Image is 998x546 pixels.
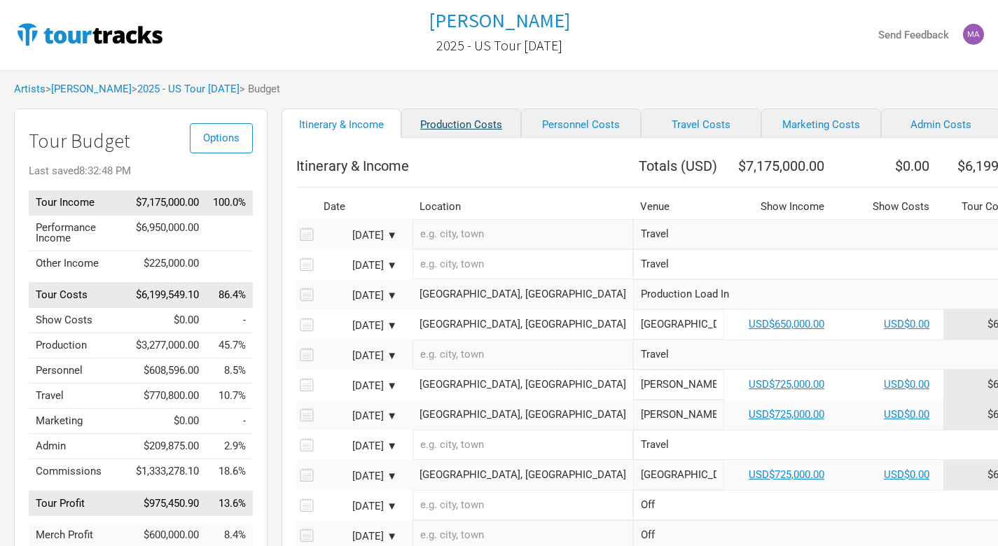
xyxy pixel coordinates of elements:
td: Personnel [29,358,129,384]
a: 2025 - US Tour [DATE] [436,31,562,60]
div: [DATE] ▼ [320,471,397,482]
a: Artists [14,83,46,95]
input: Barclay's Centre [633,400,724,430]
div: Last saved 8:32:48 PM [29,166,253,176]
td: $0.00 [129,409,206,434]
a: USD$0.00 [884,408,929,421]
td: Tour Profit as % of Tour Income [206,491,253,516]
div: [DATE] ▼ [320,381,397,391]
td: Tour Profit [29,491,129,516]
span: > Budget [240,84,280,94]
img: TourTracks [14,20,165,48]
td: $6,199,549.10 [129,283,206,308]
th: Totals ( USD ) [633,152,724,180]
td: $225,000.00 [129,251,206,276]
td: Commissions [29,459,129,484]
span: Options [203,132,240,144]
div: [DATE] ▼ [320,351,397,361]
div: [DATE] ▼ [320,531,397,542]
input: Agganis Arena [633,309,724,339]
a: USD$725,000.00 [749,408,824,421]
td: $0.00 [129,308,206,333]
td: Tour Income as % of Tour Income [206,190,253,216]
td: Marketing [29,409,129,434]
a: 2025 - US Tour [DATE] [137,83,240,95]
input: e.g. city, town [413,490,633,520]
td: Production as % of Tour Income [206,333,253,358]
div: Boston, United States [420,289,626,300]
a: USD$725,000.00 [749,468,824,481]
a: [PERSON_NAME] [51,83,132,95]
img: mattchequer [963,24,984,45]
td: Performance Income as % of Tour Income [206,215,253,251]
td: Commissions as % of Tour Income [206,459,253,484]
span: > [132,84,240,94]
th: Itinerary & Income [296,152,633,180]
td: Other Income [29,251,129,276]
div: [DATE] ▼ [320,230,397,241]
strong: Send Feedback [878,29,949,41]
span: > [46,84,132,94]
button: Options [190,123,253,153]
td: Tour Costs [29,283,129,308]
td: Admin as % of Tour Income [206,434,253,459]
th: Show Costs [838,195,943,219]
input: e.g. city, town [413,430,633,460]
a: USD$725,000.00 [749,378,824,391]
td: Tour Costs as % of Tour Income [206,283,253,308]
div: Chicago, United States [420,470,626,480]
td: $770,800.00 [129,384,206,409]
a: Personnel Costs [521,108,641,138]
th: Venue [633,195,724,219]
td: Admin [29,434,129,459]
a: Travel Costs [641,108,761,138]
a: USD$650,000.00 [749,318,824,330]
div: Boston, United States [420,319,626,330]
h1: Tour Budget [29,130,253,152]
a: Production Costs [401,108,521,138]
input: United Center [633,460,724,490]
h1: [PERSON_NAME] [429,8,570,33]
td: $7,175,000.00 [129,190,206,216]
a: USD$0.00 [884,378,929,391]
td: $209,875.00 [129,434,206,459]
th: Show Income [724,195,838,219]
a: Marketing Costs [761,108,881,138]
td: Travel as % of Tour Income [206,384,253,409]
td: $1,333,278.10 [129,459,206,484]
td: Show Costs as % of Tour Income [206,308,253,333]
td: Travel [29,384,129,409]
a: USD$0.00 [884,318,929,330]
td: Show Costs [29,308,129,333]
input: e.g. city, town [413,249,633,279]
td: Marketing as % of Tour Income [206,409,253,434]
td: Performance Income [29,215,129,251]
div: Brooklyn, United States [420,379,626,390]
td: $6,950,000.00 [129,215,206,251]
a: USD$0.00 [884,468,929,481]
td: $975,450.90 [129,491,206,516]
div: [DATE] ▼ [320,290,397,301]
input: Barclay's Centre [633,370,724,400]
th: $7,175,000.00 [724,152,838,180]
th: Location [413,195,633,219]
h2: 2025 - US Tour [DATE] [436,38,562,53]
input: e.g. city, town [413,219,633,249]
td: $3,277,000.00 [129,333,206,358]
td: $608,596.00 [129,358,206,384]
input: e.g. city, town [413,339,633,370]
div: Brooklyn, United States [420,409,626,420]
a: [PERSON_NAME] [429,10,570,31]
div: [DATE] ▼ [320,411,397,421]
div: [DATE] ▼ [320,441,397,451]
div: [DATE] ▼ [320,260,397,271]
div: [DATE] ▼ [320,321,397,331]
td: Tour Income [29,190,129,216]
th: Date [317,195,408,219]
td: Other Income as % of Tour Income [206,251,253,276]
th: $0.00 [838,152,943,180]
td: Production [29,333,129,358]
a: Itinerary & Income [282,108,401,138]
td: Personnel as % of Tour Income [206,358,253,384]
div: [DATE] ▼ [320,501,397,512]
